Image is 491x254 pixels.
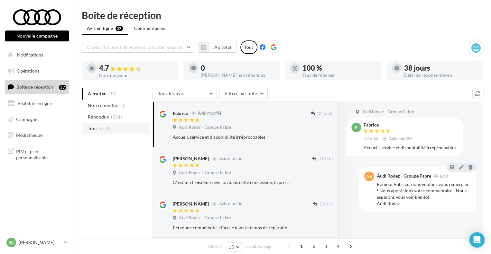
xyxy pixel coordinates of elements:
span: Commentaires [134,25,165,31]
span: Visibilité en ligne [17,101,52,106]
button: Tous les avis [153,88,217,99]
div: 37 [59,85,66,90]
div: 4.7 [99,65,173,72]
p: [PERSON_NAME] [19,239,61,246]
a: BC [PERSON_NAME] [5,236,69,249]
span: 10 [229,244,234,250]
span: 04 août [433,174,448,178]
span: Boîte de réception [16,84,53,90]
span: (524) [111,114,122,119]
div: [PERSON_NAME] non répondus [201,73,275,77]
span: 02 août [318,111,333,117]
span: Audi Rodez - Groupe Fabre [179,125,231,130]
div: Bonjour Fabrice, nous voulons vous remercier ! Nous apprécions votre commentaire ! Nous espérons ... [376,181,470,207]
button: Au total [198,42,237,53]
a: Visibilité en ligne [4,97,70,110]
span: Audi Rodez - Groupe Fabre [179,170,231,176]
div: Note moyenne [99,73,173,78]
span: Non répondus [88,102,118,109]
span: Campagnes [16,116,39,122]
div: Accueil, service et disponibilité irréprochables [364,145,458,151]
div: 0 [201,65,275,72]
span: Audi Rodez - Groupe Fabre [179,215,231,221]
span: BC [8,239,14,246]
span: [DATE] [319,156,333,162]
div: Tous [240,40,257,54]
div: Délai de réponse moyen [404,73,478,77]
span: Choisir un point de vente ou un code magasin [87,44,182,50]
button: Nouvelle campagne [5,31,69,41]
div: 38 jours [404,65,478,72]
span: 03 juil. [320,201,333,207]
div: [PERSON_NAME] [173,155,209,162]
span: Répondus [88,114,109,120]
div: Open Intercom Messenger [469,232,485,248]
div: Personne compétente, efficace dans le temps de réparation. Le suivie a été parfait. A l'écoute et... [173,224,291,231]
span: (524) [100,126,111,131]
div: Boîte de réception [82,10,483,20]
a: Boîte de réception37 [4,80,70,94]
span: PLV et print personnalisable [16,147,66,161]
span: Médiathèque [16,132,42,138]
button: Au total [209,42,237,53]
span: résultats/page [246,243,273,250]
div: [PERSON_NAME] [173,201,209,207]
span: 02 août [364,136,379,142]
span: 4 [333,241,343,251]
span: 2 [309,241,319,251]
span: F [355,124,357,131]
span: Opérations [17,68,39,74]
a: Médiathèque [4,128,70,142]
div: C' est ma troisième révision dans cette concession, la prestation et l' accueil sont toujours de ... [173,179,291,186]
span: 3 [320,241,331,251]
div: Audi Rodez - Groupe Fabre [376,174,431,178]
div: Accueil, service et disponibilité irréprochables [173,134,291,140]
span: Tous [88,125,97,132]
button: Notifications [4,48,68,62]
button: Filtrer par note [219,88,268,99]
button: Choisir un point de vente ou un code magasin [82,42,194,53]
a: Campagnes [4,113,70,126]
span: Avis modifié [219,156,242,161]
div: 100 % [302,65,376,72]
span: Tous les avis [158,91,184,96]
div: Fabrice [364,123,414,127]
a: PLV et print personnalisable [4,145,70,163]
span: Notifications [17,52,43,57]
a: Opérations [4,64,70,78]
span: Avis modifié [219,201,242,206]
span: Audi Rodez - Groupe Fabre [362,109,414,115]
span: Avis modifié [389,136,412,141]
button: 10 [226,242,242,251]
span: AR [366,173,372,180]
div: Taux de réponse [302,73,376,77]
span: Afficher [208,243,222,250]
span: 1 [296,241,307,251]
span: Avis modifié [198,111,221,116]
div: Fabrice [173,110,188,117]
span: (0) [120,103,126,108]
